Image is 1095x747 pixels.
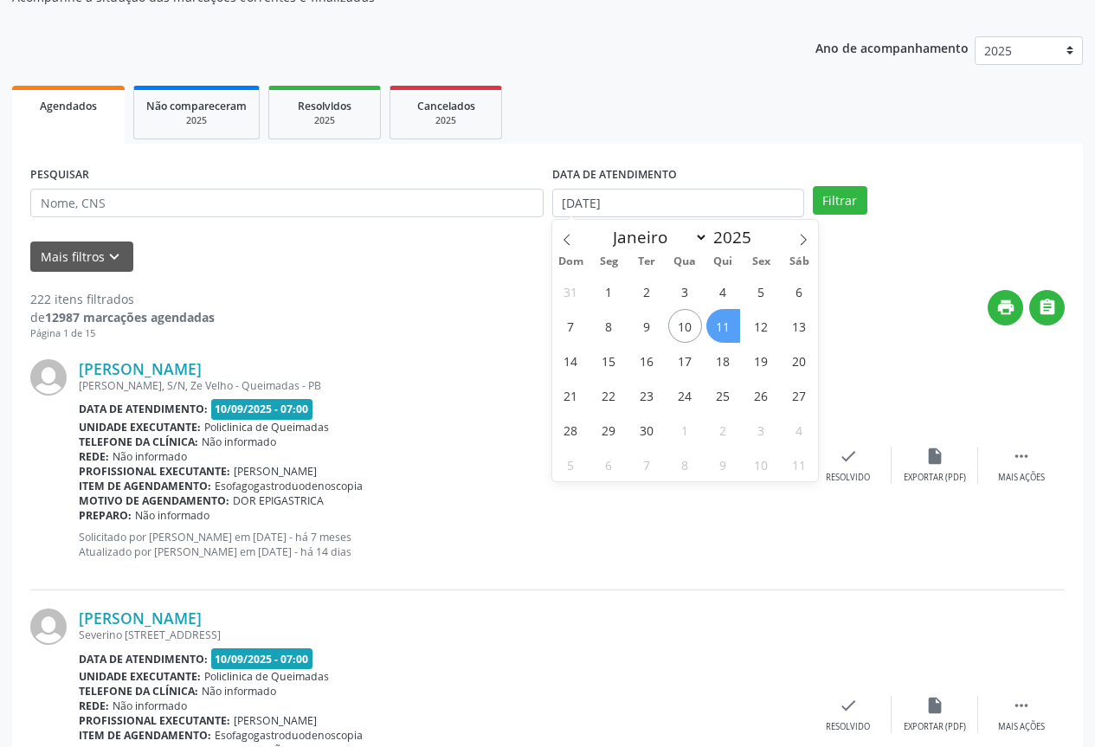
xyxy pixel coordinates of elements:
span: Resolvidos [298,99,351,113]
span: Setembro 18, 2025 [706,344,740,377]
b: Profissional executante: [79,464,230,479]
i: insert_drive_file [925,696,944,715]
a: [PERSON_NAME] [79,609,202,628]
div: Mais ações [998,472,1045,484]
b: Item de agendamento: [79,479,211,493]
span: Não compareceram [146,99,247,113]
b: Data de atendimento: [79,402,208,416]
strong: 12987 marcações agendadas [45,309,215,325]
img: img [30,609,67,645]
img: img [30,359,67,396]
span: Setembro 14, 2025 [554,344,588,377]
div: Resolvido [826,721,870,733]
input: Nome, CNS [30,189,544,218]
span: Setembro 22, 2025 [592,378,626,412]
span: Setembro 3, 2025 [668,274,702,308]
div: Exportar (PDF) [904,472,966,484]
span: Setembro 30, 2025 [630,413,664,447]
span: Seg [589,256,628,267]
div: 222 itens filtrados [30,290,215,308]
div: 2025 [146,114,247,127]
p: Solicitado por [PERSON_NAME] em [DATE] - há 7 meses Atualizado por [PERSON_NAME] em [DATE] - há 1... [79,530,805,559]
span: Não informado [202,684,276,699]
span: Setembro 4, 2025 [706,274,740,308]
b: Rede: [79,699,109,713]
div: Página 1 de 15 [30,326,215,341]
span: Setembro 24, 2025 [668,378,702,412]
i: print [996,298,1015,317]
span: Setembro 5, 2025 [744,274,778,308]
span: Outubro 7, 2025 [630,448,664,481]
button:  [1029,290,1065,325]
span: Setembro 10, 2025 [668,309,702,343]
span: Setembro 25, 2025 [706,378,740,412]
input: Year [708,226,765,248]
span: Sáb [780,256,818,267]
select: Month [605,225,709,249]
div: [PERSON_NAME], S/N, Ze Velho - Queimadas - PB [79,378,805,393]
span: Setembro 15, 2025 [592,344,626,377]
div: Severino [STREET_ADDRESS] [79,628,805,642]
b: Telefone da clínica: [79,684,198,699]
b: Item de agendamento: [79,728,211,743]
i:  [1012,447,1031,466]
div: Exportar (PDF) [904,721,966,733]
span: 10/09/2025 - 07:00 [211,399,313,419]
span: 10/09/2025 - 07:00 [211,648,313,668]
i: insert_drive_file [925,447,944,466]
span: Setembro 28, 2025 [554,413,588,447]
span: Setembro 2, 2025 [630,274,664,308]
span: Cancelados [417,99,475,113]
span: Não informado [135,508,209,523]
span: Agendados [40,99,97,113]
span: Outubro 11, 2025 [783,448,816,481]
i: check [839,696,858,715]
a: [PERSON_NAME] [79,359,202,378]
span: Qua [666,256,704,267]
b: Data de atendimento: [79,652,208,667]
span: Setembro 16, 2025 [630,344,664,377]
b: Rede: [79,449,109,464]
span: Setembro 9, 2025 [630,309,664,343]
span: Outubro 5, 2025 [554,448,588,481]
span: Setembro 11, 2025 [706,309,740,343]
span: Setembro 8, 2025 [592,309,626,343]
b: Unidade executante: [79,669,201,684]
span: Não informado [202,435,276,449]
span: Setembro 7, 2025 [554,309,588,343]
span: Setembro 21, 2025 [554,378,588,412]
div: 2025 [281,114,368,127]
span: Setembro 6, 2025 [783,274,816,308]
div: 2025 [403,114,489,127]
b: Unidade executante: [79,420,201,435]
span: Dom [552,256,590,267]
span: DOR EPIGASTRICA [233,493,324,508]
i: keyboard_arrow_down [105,248,124,267]
span: Não informado [113,449,187,464]
span: Setembro 27, 2025 [783,378,816,412]
button: Filtrar [813,186,867,216]
span: [PERSON_NAME] [234,713,317,728]
span: Policlinica de Queimadas [204,669,329,684]
input: Selecione um intervalo [552,189,804,218]
span: [PERSON_NAME] [234,464,317,479]
span: Esofagogastroduodenoscopia [215,728,363,743]
span: Esofagogastroduodenoscopia [215,479,363,493]
div: Resolvido [826,472,870,484]
span: Outubro 10, 2025 [744,448,778,481]
span: Setembro 23, 2025 [630,378,664,412]
span: Setembro 26, 2025 [744,378,778,412]
label: DATA DE ATENDIMENTO [552,162,677,189]
p: Ano de acompanhamento [815,36,969,58]
label: PESQUISAR [30,162,89,189]
span: Setembro 17, 2025 [668,344,702,377]
span: Policlinica de Queimadas [204,420,329,435]
span: Setembro 1, 2025 [592,274,626,308]
b: Preparo: [79,508,132,523]
span: Outubro 1, 2025 [668,413,702,447]
i:  [1012,696,1031,715]
span: Setembro 13, 2025 [783,309,816,343]
div: de [30,308,215,326]
div: Mais ações [998,721,1045,733]
span: Sex [742,256,780,267]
